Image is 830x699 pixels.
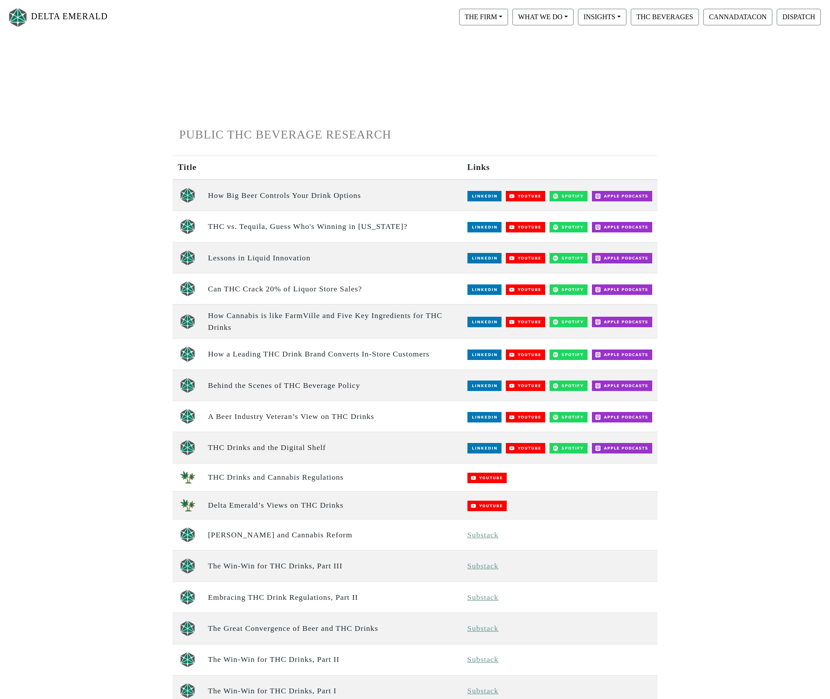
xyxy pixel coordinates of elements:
img: unscripted logo [180,346,195,362]
img: LinkedIn [467,412,501,422]
td: The Great Convergence of Beer and THC Drinks [203,613,462,644]
img: LinkedIn [467,381,501,391]
img: unscripted logo [180,218,195,234]
a: Substack [467,561,499,570]
img: Apple Podcasts [592,349,652,360]
img: Spotify [550,191,588,201]
a: Substack [467,530,499,539]
a: CANNADATACON [701,13,775,20]
img: Apple Podcasts [592,253,652,263]
img: Spotify [550,253,588,263]
img: LinkedIn [467,284,501,295]
td: A Beer Industry Veteran’s View on THC Drinks [203,401,462,432]
td: [PERSON_NAME] and Cannabis Reform [203,519,462,550]
th: Title [173,156,203,180]
img: Apple Podcasts [592,443,652,453]
td: THC Drinks and Cannabis Regulations [203,463,462,491]
button: THC BEVERAGES [631,9,699,25]
img: YouTube [467,501,507,511]
button: INSIGHTS [578,9,626,25]
img: YouTube [467,473,507,483]
img: dispatch logo [180,589,195,605]
img: Spotify [550,381,588,391]
td: How Cannabis is like FarmVille and Five Key Ingredients for THC Drinks [203,305,462,339]
img: YouTube [506,253,546,263]
th: Links [462,156,657,180]
img: LinkedIn [467,191,501,201]
img: YouTube [506,317,546,327]
img: dispatch logo [180,683,195,699]
td: THC Drinks and the Digital Shelf [203,432,462,463]
td: Embracing THC Drink Regulations, Part II [203,581,462,612]
td: Behind the Scenes of THC Beverage Policy [203,370,462,401]
img: Spotify [550,349,588,360]
img: unscripted logo [180,187,195,203]
td: Delta Emerald’s Views on THC Drinks [203,491,462,519]
button: CANNADATACON [703,9,772,25]
img: YouTube [506,191,546,201]
img: YouTube [506,381,546,391]
img: unscripted logo [180,377,195,393]
img: LinkedIn [467,222,501,232]
button: THE FIRM [459,9,508,25]
img: LinkedIn [467,317,501,327]
img: Spotify [550,443,588,453]
img: Apple Podcasts [592,412,652,422]
img: YouTube [506,349,546,360]
img: dispatch logo [180,558,195,574]
td: How a Leading THC Drink Brand Converts In-Store Customers [203,339,462,370]
a: Substack [467,593,499,602]
img: dispatch logo [180,652,195,668]
a: DELTA EMERALD [7,3,108,31]
img: YouTube [506,284,546,295]
button: WHAT WE DO [512,9,574,25]
img: dispatch logo [180,527,195,543]
td: The Win-Win for THC Drinks, Part II [203,644,462,675]
a: DISPATCH [775,13,823,20]
td: Lessons in Liquid Innovation [203,242,462,273]
a: Substack [467,686,499,695]
img: Spotify [550,412,588,422]
button: DISPATCH [777,9,821,25]
img: dispatch logo [180,620,195,636]
img: YouTube [506,222,546,232]
img: Apple Podcasts [592,381,652,391]
img: unscripted logo [180,314,195,329]
img: unscripted logo [180,281,195,297]
img: unscripted logo [180,408,195,424]
img: unscripted logo [180,439,195,455]
img: Spotify [550,284,588,295]
img: Spotify [550,317,588,327]
img: LinkedIn [467,443,501,453]
img: Apple Podcasts [592,317,652,327]
img: LinkedIn [467,253,501,263]
a: Substack [467,624,499,633]
h1: PUBLIC THC BEVERAGE RESEARCH [179,128,651,142]
td: THC vs. Tequila, Guess Who's Winning in [US_STATE]? [203,211,462,242]
td: Can THC Crack 20% of Liquor Store Sales? [203,273,462,305]
td: The Win-Win for THC Drinks, Part III [203,550,462,581]
img: Apple Podcasts [592,284,652,295]
img: Apple Podcasts [592,222,652,232]
img: cannadatacon logo [180,471,195,484]
img: Spotify [550,222,588,232]
img: LinkedIn [467,349,501,360]
img: YouTube [506,443,546,453]
td: How Big Beer Controls Your Drink Options [203,180,462,211]
a: THC BEVERAGES [629,13,701,20]
img: YouTube [506,412,546,422]
img: Logo [7,6,29,29]
img: cannadatacon logo [180,499,195,512]
a: Substack [467,655,499,664]
img: unscripted logo [180,250,195,266]
img: Apple Podcasts [592,191,652,201]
